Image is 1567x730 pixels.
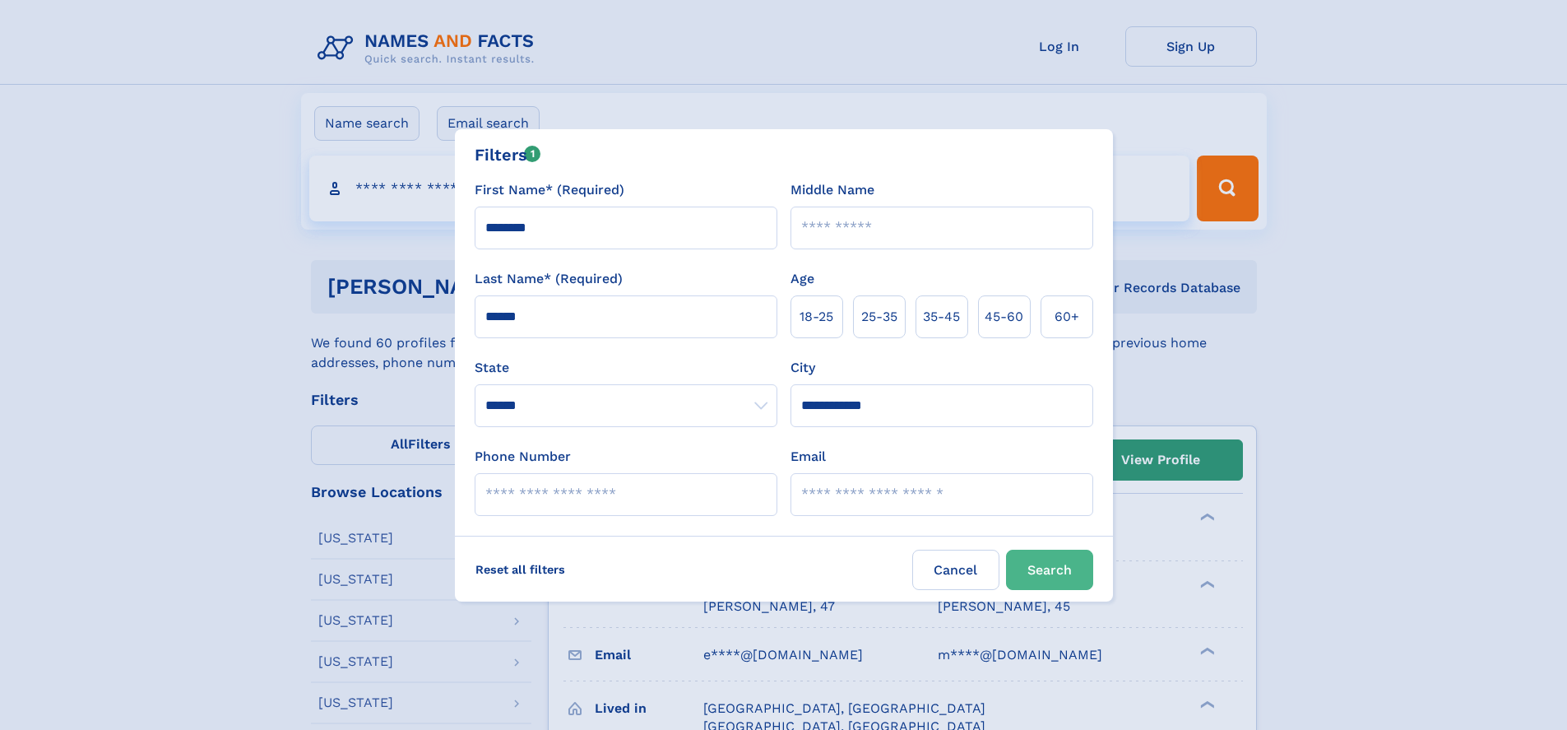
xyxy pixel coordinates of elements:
[475,142,541,167] div: Filters
[475,269,623,289] label: Last Name* (Required)
[861,307,897,327] span: 25‑35
[790,447,826,467] label: Email
[923,307,960,327] span: 35‑45
[912,550,999,590] label: Cancel
[790,269,814,289] label: Age
[1006,550,1093,590] button: Search
[790,180,874,200] label: Middle Name
[475,447,571,467] label: Phone Number
[475,180,624,200] label: First Name* (Required)
[790,358,815,378] label: City
[985,307,1023,327] span: 45‑60
[475,358,777,378] label: State
[1055,307,1079,327] span: 60+
[800,307,833,327] span: 18‑25
[465,550,576,589] label: Reset all filters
